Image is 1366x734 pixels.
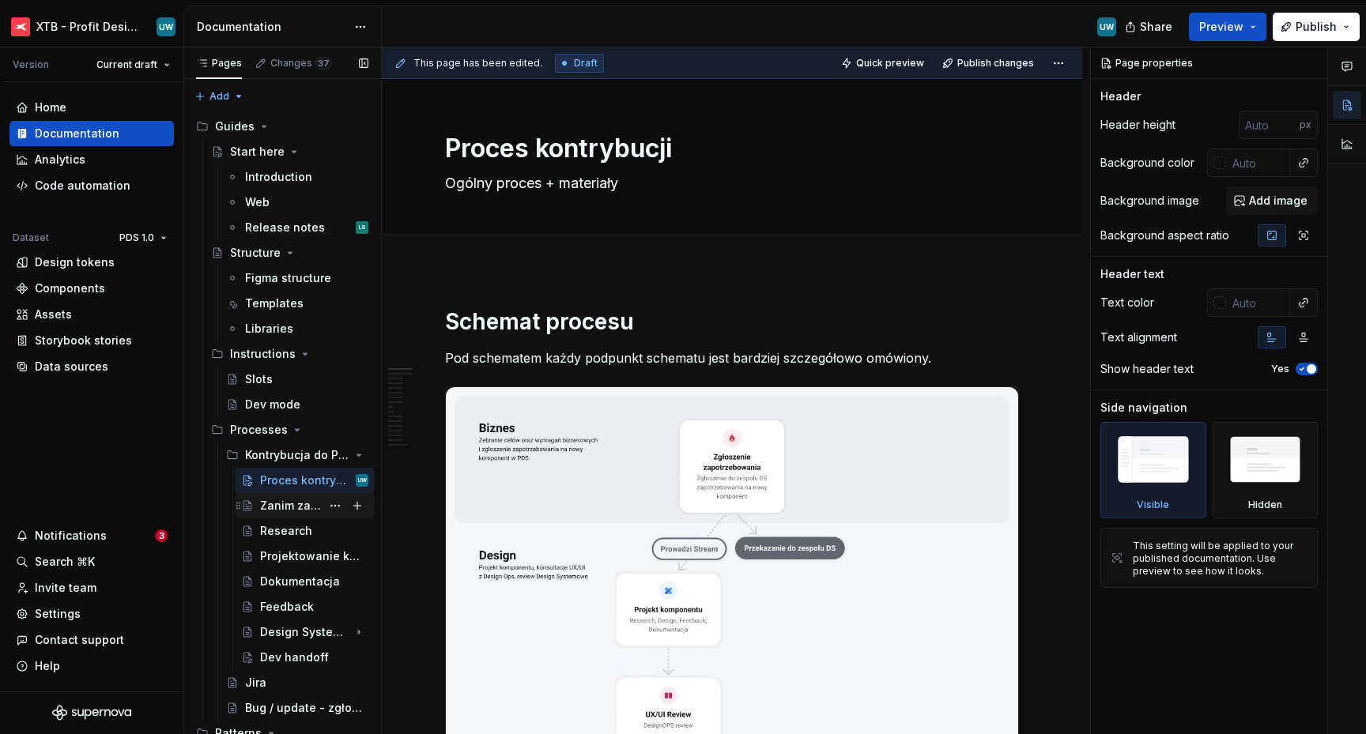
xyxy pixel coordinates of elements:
[358,472,367,488] div: UW
[1117,13,1183,41] button: Share
[1100,155,1194,171] div: Background color
[235,645,375,670] a: Dev handoff
[245,321,293,337] div: Libraries
[220,670,375,695] a: Jira
[190,114,375,139] div: Guides
[9,95,174,120] a: Home
[35,359,108,375] div: Data sources
[1226,149,1290,177] input: Auto
[220,316,375,341] a: Libraries
[1100,295,1154,311] div: Text color
[1271,363,1289,375] label: Yes
[1140,19,1172,35] span: Share
[9,601,174,627] a: Settings
[245,295,304,311] div: Templates
[35,152,85,168] div: Analytics
[220,442,375,468] div: Kontrybucja do PDS
[856,57,924,70] span: Quick preview
[9,627,174,653] button: Contact support
[36,19,138,35] div: XTB - Profit Design System
[220,695,375,721] a: Bug / update - zgłoszenia
[13,58,49,71] div: Version
[260,649,329,665] div: Dev handoff
[1100,21,1114,33] div: UW
[442,130,1016,168] textarea: Proces kontrybucji
[1133,540,1308,578] div: This setting will be applied to your published documentation. Use preview to see how it looks.
[205,240,375,265] a: Structure
[957,57,1034,70] span: Publish changes
[9,173,174,198] a: Code automation
[155,529,168,542] span: 3
[35,126,119,141] div: Documentation
[1137,499,1169,511] div: Visible
[35,658,60,674] div: Help
[574,57,598,70] span: Draft
[315,57,332,70] span: 37
[35,307,72,322] div: Assets
[442,171,1016,196] textarea: Ogólny proces + materiały
[235,518,375,544] a: Research
[119,231,154,244] span: PDS 1.0
[13,231,49,244] div: Dataset
[9,653,174,679] button: Help
[220,265,375,291] a: Figma structure
[9,147,174,172] a: Analytics
[235,468,375,493] a: Proces kontrybucjiUW
[260,498,321,514] div: Zanim zaczniesz
[1249,193,1308,209] span: Add image
[35,280,105,296] div: Components
[1239,111,1300,139] input: Auto
[260,574,340,589] div: Dokumentacja
[1100,88,1141,104] div: Header
[112,227,174,249] button: PDS 1.0
[413,57,542,70] span: This page has been edited.
[1213,422,1319,518] div: Hidden
[230,422,288,438] div: Processes
[197,19,346,35] div: Documentation
[1248,499,1282,511] div: Hidden
[1100,361,1194,377] div: Show header text
[235,619,375,645] a: Design System review
[159,21,173,33] div: UW
[196,57,242,70] div: Pages
[260,624,349,640] div: Design System review
[260,548,365,564] div: Projektowanie komponentu
[1199,19,1243,35] span: Preview
[1296,19,1337,35] span: Publish
[245,220,325,235] div: Release notes
[190,85,249,107] button: Add
[35,606,81,622] div: Settings
[35,333,132,348] div: Storybook stories
[230,144,285,160] div: Start here
[445,307,1019,336] h1: Schemat procesu
[245,397,300,412] div: Dev mode
[205,417,375,442] div: Processes
[1273,13,1360,41] button: Publish
[1300,119,1311,131] p: px
[1100,117,1175,133] div: Header height
[35,178,130,194] div: Code automation
[9,250,174,275] a: Design tokens
[9,354,174,379] a: Data sources
[1226,186,1318,215] button: Add image
[245,675,266,691] div: Jira
[9,276,174,301] a: Components
[35,580,96,596] div: Invite team
[52,705,131,721] svg: Supernova Logo
[260,523,312,539] div: Research
[35,528,107,544] div: Notifications
[9,523,174,548] button: Notifications3
[9,328,174,353] a: Storybook stories
[245,700,365,716] div: Bug / update - zgłoszenia
[220,190,375,215] a: Web
[220,367,375,392] a: Slots
[1100,329,1177,345] div: Text alignment
[235,569,375,594] a: Dokumentacja
[359,220,366,235] div: LS
[220,392,375,417] a: Dev mode
[245,270,331,286] div: Figma structure
[245,447,349,463] div: Kontrybucja do PDS
[35,554,95,570] div: Search ⌘K
[1189,13,1266,41] button: Preview
[1100,228,1229,243] div: Background aspect ratio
